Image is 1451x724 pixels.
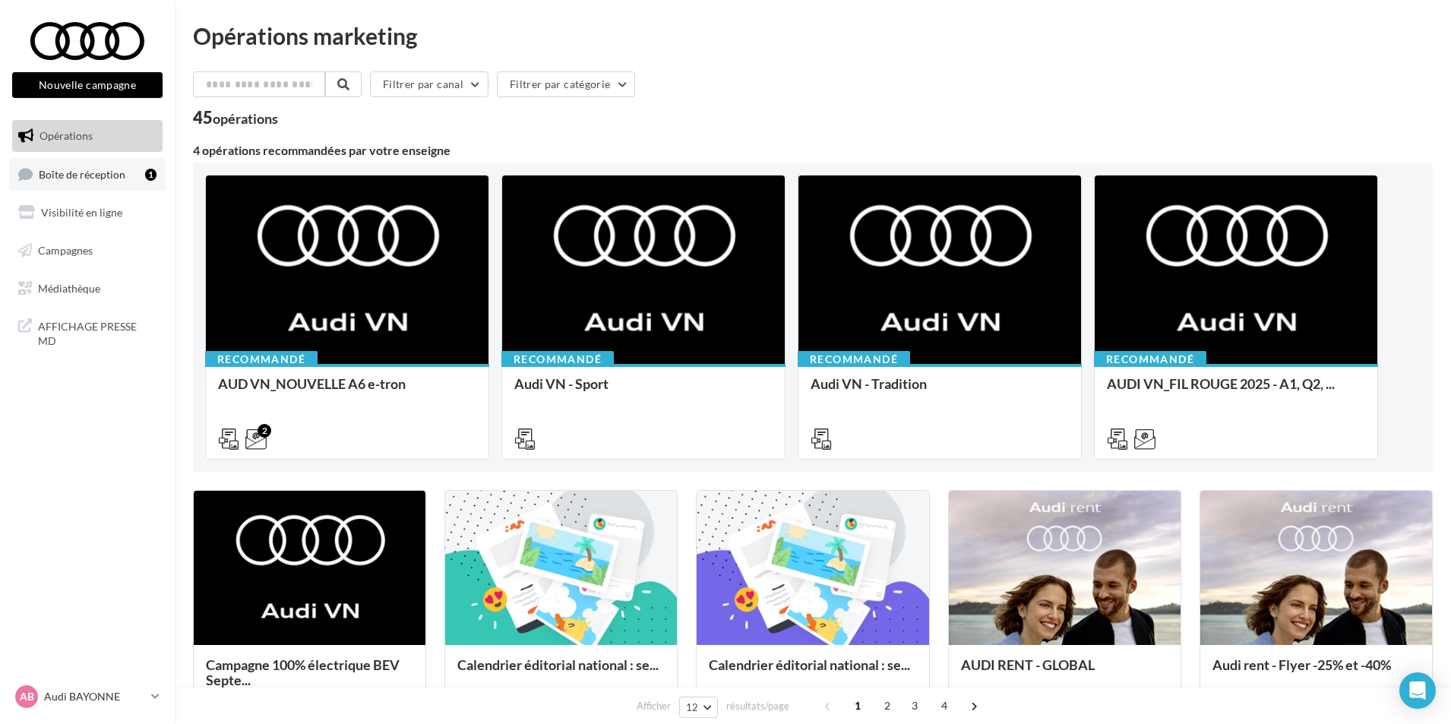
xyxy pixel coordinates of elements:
span: Médiathèque [38,281,100,294]
span: AB [20,689,34,704]
span: 4 [932,694,956,718]
button: Nouvelle campagne [12,72,163,98]
button: Filtrer par canal [370,71,488,97]
span: AFFICHAGE PRESSE MD [38,316,156,349]
div: 2 [258,424,271,438]
a: AB Audi BAYONNE [12,682,163,711]
span: Opérations [40,129,93,142]
div: opérations [213,112,278,125]
p: Audi BAYONNE [44,689,145,704]
div: 45 [193,109,278,126]
a: Campagnes [9,235,166,267]
div: Recommandé [798,351,910,368]
button: Filtrer par catégorie [497,71,635,97]
a: AFFICHAGE PRESSE MD [9,310,166,355]
span: Audi rent - Flyer -25% et -40% [1212,656,1391,673]
span: Boîte de réception [39,167,125,180]
span: Audi VN - Sport [514,375,609,392]
span: 1 [846,694,870,718]
span: Campagnes [38,244,93,257]
a: Médiathèque [9,273,166,305]
span: Calendrier éditorial national : se... [709,656,910,673]
span: 2 [875,694,899,718]
a: Opérations [9,120,166,152]
div: 1 [145,169,156,181]
span: AUDI RENT - GLOBAL [961,656,1095,673]
div: Recommandé [1094,351,1206,368]
span: Visibilité en ligne [41,206,122,219]
div: Recommandé [205,351,318,368]
div: Open Intercom Messenger [1399,672,1436,709]
span: 12 [686,701,699,713]
div: 4 opérations recommandées par votre enseigne [193,144,1433,156]
span: Afficher [637,699,671,713]
span: 3 [903,694,927,718]
button: 12 [679,697,718,718]
div: Recommandé [501,351,614,368]
span: Campagne 100% électrique BEV Septe... [206,656,400,688]
a: Visibilité en ligne [9,197,166,229]
span: AUDI VN_FIL ROUGE 2025 - A1, Q2, ... [1107,375,1335,392]
span: AUD VN_NOUVELLE A6 e-tron [218,375,406,392]
span: Audi VN - Tradition [811,375,927,392]
span: Calendrier éditorial national : se... [457,656,659,673]
span: résultats/page [726,699,789,713]
a: Boîte de réception1 [9,158,166,191]
div: Opérations marketing [193,24,1433,47]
